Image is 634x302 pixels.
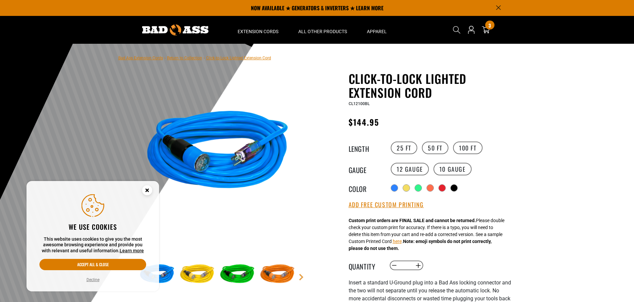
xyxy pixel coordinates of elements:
[367,29,387,34] span: Apparel
[288,16,357,44] summary: All Other Products
[433,163,472,175] label: 10 Gauge
[203,56,205,60] span: ›
[349,165,382,173] legend: Gauge
[206,56,271,60] span: Click-to-Lock Lighted Extension Cord
[349,184,382,192] legend: Color
[39,222,146,231] h2: We use cookies
[422,142,448,154] label: 50 FT
[349,101,370,106] span: CL12100BL
[453,142,483,154] label: 100 FT
[218,255,257,294] img: green
[349,201,424,209] button: Add Free Custom Printing
[39,236,146,254] p: This website uses cookies to give you the most awesome browsing experience and provide you with r...
[228,16,288,44] summary: Extension Cords
[349,261,382,270] label: Quantity
[27,181,159,292] aside: Cookie Consent
[349,116,379,128] span: $144.95
[349,72,511,99] h1: Click-to-Lock Lighted Extension Cord
[391,142,417,154] label: 25 FT
[238,29,278,34] span: Extension Cords
[357,16,397,44] summary: Apparel
[393,238,402,245] button: here
[118,54,271,62] nav: breadcrumbs
[39,259,146,270] button: Accept all & close
[298,274,305,280] a: Next
[349,218,476,223] strong: Custom print orders are FINAL SALE and cannot be returned.
[298,29,347,34] span: All Other Products
[349,239,491,251] strong: Note: emoji symbols do not print correctly, please do not use them.
[138,73,298,233] img: blue
[164,56,166,60] span: ›
[489,23,491,28] span: 3
[142,25,208,35] img: Bad Ass Extension Cords
[120,248,144,253] a: Learn more
[258,255,297,294] img: orange
[349,144,382,152] legend: Length
[85,276,101,283] button: Decline
[451,25,462,35] summary: Search
[391,163,429,175] label: 12 Gauge
[118,56,163,60] a: Bad Ass Extension Cords
[349,217,504,252] div: Please double check your custom print for accuracy. If there is a typo, you will need to delete t...
[178,255,216,294] img: yellow
[167,56,202,60] a: Return to Collection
